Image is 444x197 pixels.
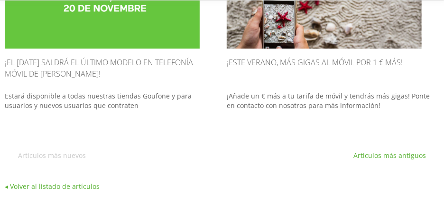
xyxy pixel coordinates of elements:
[227,91,439,125] p: ¡Añade un € más a tu tarifa de móvil y tendrás más gigas! Ponte en contacto con nosotros para más...
[5,182,100,191] a: ◂ Volver al listado de artículos
[5,53,217,87] h2: ¡El [DATE] saldrá el último modelo en telefonía móvil de [PERSON_NAME]!
[350,148,430,163] a: Artículos más antiguos
[5,148,439,163] nav: navigation
[14,148,90,163] span: Artículos más nuevos
[227,53,439,87] h2: ¡Este verano, más gigas al móvil por 1 € más!
[5,91,217,125] p: Estará disponible a todas nuestras tiendas Goufone y para usuarios y nuevos usuarios que contraten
